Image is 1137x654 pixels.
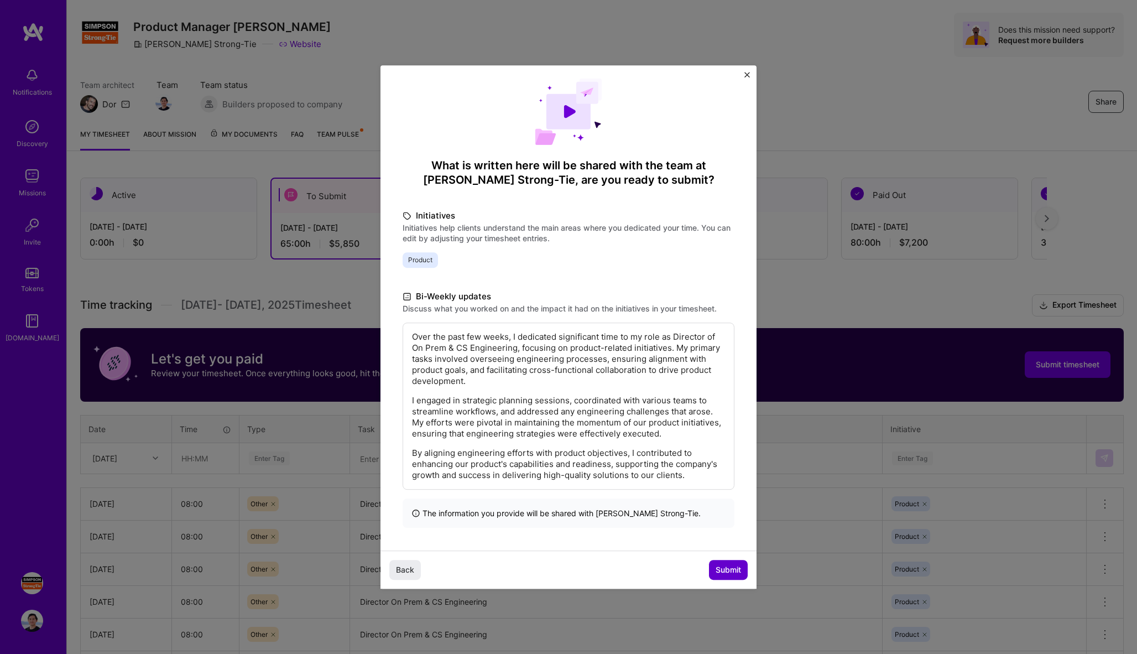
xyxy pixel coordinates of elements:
p: By aligning engineering efforts with product objectives, I contributed to enhancing our product's... [412,448,725,481]
button: Back [389,560,421,580]
div: The information you provide will be shared with [PERSON_NAME] Strong-Tie . [403,499,734,528]
span: Submit [716,564,741,575]
img: Demo day [535,78,602,145]
button: Close [744,72,750,84]
h4: What is written here will be shared with the team at [PERSON_NAME] Strong-Tie , are you ready to ... [403,158,734,187]
button: Submit [709,560,748,580]
span: Back [396,564,414,575]
label: Bi-Weekly updates [403,290,734,303]
label: Discuss what you worked on and the impact it had on the initiatives in your timesheet. [403,303,734,314]
i: icon InfoBlack [411,507,420,519]
i: icon TagBlack [403,210,411,222]
span: Product [403,252,438,268]
i: icon DocumentBlack [403,290,411,303]
label: Initiatives [403,209,734,222]
p: I engaged in strategic planning sessions, coordinated with various teams to streamline workflows,... [412,395,725,439]
label: Initiatives help clients understand the main areas where you dedicated your time. You can edit by... [403,222,734,243]
p: Over the past few weeks, I dedicated significant time to my role as Director of On Prem & CS Engi... [412,331,725,387]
